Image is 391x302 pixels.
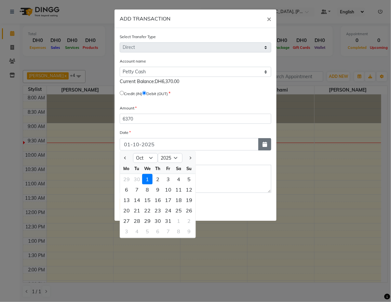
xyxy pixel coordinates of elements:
div: Sa [173,163,184,174]
div: 5 [184,174,194,184]
div: 14 [132,195,142,205]
span: Current Balance:DH6,370.00 [120,79,179,84]
div: Thursday, October 2, 2025 [153,174,163,184]
div: Saturday, November 1, 2025 [173,216,184,226]
div: 8 [142,184,153,195]
div: 9 [153,184,163,195]
div: Tu [132,163,142,174]
div: Friday, October 3, 2025 [163,174,173,184]
div: 24 [163,205,173,216]
div: Thursday, November 6, 2025 [153,226,163,237]
div: 8 [173,226,184,237]
span: × [267,14,271,23]
div: Tuesday, October 28, 2025 [132,216,142,226]
div: Tuesday, October 7, 2025 [132,184,142,195]
div: Th [153,163,163,174]
div: 5 [142,226,153,237]
label: Date [120,130,131,136]
div: Monday, October 27, 2025 [121,216,132,226]
div: Monday, October 6, 2025 [121,184,132,195]
select: Select month [133,153,158,163]
div: Saturday, October 4, 2025 [173,174,184,184]
div: 31 [163,216,173,226]
div: Thursday, October 23, 2025 [153,205,163,216]
div: Friday, October 17, 2025 [163,195,173,205]
label: Account name [120,58,146,64]
div: Sunday, October 26, 2025 [184,205,194,216]
button: Close [262,9,276,28]
button: Next month [187,153,193,163]
div: 6 [121,184,132,195]
div: Saturday, October 25, 2025 [173,205,184,216]
div: 23 [153,205,163,216]
div: 2 [153,174,163,184]
div: 9 [184,226,194,237]
div: 3 [121,226,132,237]
div: Wednesday, October 1, 2025 [142,174,153,184]
div: Sunday, October 19, 2025 [184,195,194,205]
div: 17 [163,195,173,205]
div: 3 [163,174,173,184]
div: 29 [121,174,132,184]
div: 29 [142,216,153,226]
div: 6 [153,226,163,237]
div: Sunday, October 12, 2025 [184,184,194,195]
select: Select year [158,153,182,163]
label: Amount [120,105,137,111]
div: Wednesday, October 8, 2025 [142,184,153,195]
div: 19 [184,195,194,205]
div: 4 [132,226,142,237]
div: 22 [142,205,153,216]
div: 1 [173,216,184,226]
div: Sunday, November 9, 2025 [184,226,194,237]
div: 25 [173,205,184,216]
div: 16 [153,195,163,205]
div: 30 [132,174,142,184]
div: Wednesday, November 5, 2025 [142,226,153,237]
div: Wednesday, October 29, 2025 [142,216,153,226]
div: Sunday, November 2, 2025 [184,216,194,226]
div: 11 [173,184,184,195]
label: Debit (OUT) [146,91,168,97]
div: Tuesday, October 21, 2025 [132,205,142,216]
div: Saturday, October 11, 2025 [173,184,184,195]
div: 26 [184,205,194,216]
div: 27 [121,216,132,226]
div: Friday, October 24, 2025 [163,205,173,216]
div: Saturday, October 18, 2025 [173,195,184,205]
div: 21 [132,205,142,216]
div: 2 [184,216,194,226]
div: Tuesday, October 14, 2025 [132,195,142,205]
div: Sunday, October 5, 2025 [184,174,194,184]
label: Select Transfer Type [120,34,156,40]
div: Tuesday, November 4, 2025 [132,226,142,237]
div: 4 [173,174,184,184]
div: Friday, October 10, 2025 [163,184,173,195]
div: 10 [163,184,173,195]
div: We [142,163,153,174]
div: Wednesday, October 22, 2025 [142,205,153,216]
div: Monday, October 13, 2025 [121,195,132,205]
div: 13 [121,195,132,205]
div: 30 [153,216,163,226]
div: 20 [121,205,132,216]
div: 15 [142,195,153,205]
div: Tuesday, September 30, 2025 [132,174,142,184]
div: 18 [173,195,184,205]
div: Wednesday, October 15, 2025 [142,195,153,205]
div: Saturday, November 8, 2025 [173,226,184,237]
div: Friday, November 7, 2025 [163,226,173,237]
label: Credit (IN) [124,91,142,97]
div: Thursday, October 16, 2025 [153,195,163,205]
div: 7 [163,226,173,237]
div: Thursday, October 30, 2025 [153,216,163,226]
div: 12 [184,184,194,195]
div: Monday, September 29, 2025 [121,174,132,184]
div: 1 [142,174,153,184]
button: Previous month [123,153,128,163]
div: Fr [163,163,173,174]
h6: ADD TRANSACTION [120,15,170,22]
div: Su [184,163,194,174]
div: Thursday, October 9, 2025 [153,184,163,195]
div: Friday, October 31, 2025 [163,216,173,226]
